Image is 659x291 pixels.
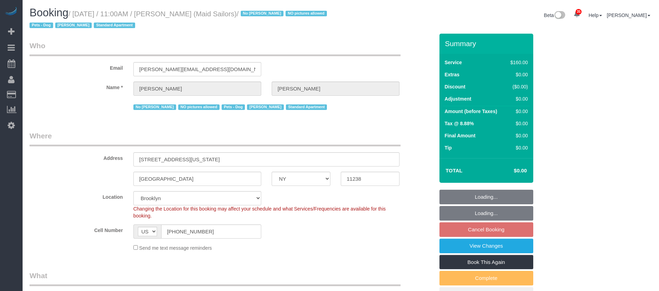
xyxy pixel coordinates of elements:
[286,104,327,110] span: Standard Apartment
[24,82,128,91] label: Name *
[24,152,128,162] label: Address
[30,10,329,29] small: / [DATE] / 11:00AM / [PERSON_NAME] (Maid Sailors)
[544,12,566,18] a: Beta
[24,191,128,200] label: Location
[178,104,220,110] span: NO pictures allowed
[445,59,462,66] label: Service
[133,172,261,186] input: City
[222,104,245,110] span: Pets - Dog
[439,239,533,253] a: View Changes
[24,224,128,234] label: Cell Number
[4,7,18,17] img: Automaid Logo
[30,23,53,28] span: Pets - Dog
[445,132,476,139] label: Final Amount
[445,71,460,78] label: Extras
[139,245,212,251] span: Send me text message reminders
[445,144,452,151] label: Tip
[607,12,650,18] a: [PERSON_NAME]
[508,144,528,151] div: $0.00
[508,95,528,102] div: $0.00
[588,12,602,18] a: Help
[241,11,283,16] span: No [PERSON_NAME]
[341,172,399,186] input: Zip Code
[445,95,471,102] label: Adjustment
[508,108,528,115] div: $0.00
[30,271,401,286] legend: What
[508,132,528,139] div: $0.00
[508,71,528,78] div: $0.00
[445,120,474,127] label: Tax @ 8.88%
[30,41,401,56] legend: Who
[439,255,533,269] a: Book This Again
[508,83,528,90] div: ($0.00)
[445,83,466,90] label: Discount
[446,168,463,173] strong: Total
[30,7,68,19] span: Booking
[272,82,399,96] input: Last Name
[554,11,565,20] img: New interface
[576,9,582,15] span: 35
[508,59,528,66] div: $160.00
[133,104,176,110] span: No [PERSON_NAME]
[286,11,327,16] span: NO pictures allowed
[24,62,128,71] label: Email
[55,23,92,28] span: [PERSON_NAME]
[508,120,528,127] div: $0.00
[133,82,261,96] input: First Name
[94,23,135,28] span: Standard Apartment
[570,7,584,22] a: 35
[30,131,401,146] legend: Where
[161,224,261,239] input: Cell Number
[445,108,497,115] label: Amount (before Taxes)
[247,104,283,110] span: [PERSON_NAME]
[493,168,527,174] h4: $0.00
[133,62,261,76] input: Email
[133,206,386,219] span: Changing the Location for this booking may affect your schedule and what Services/Frequencies are...
[445,40,530,48] h3: Summary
